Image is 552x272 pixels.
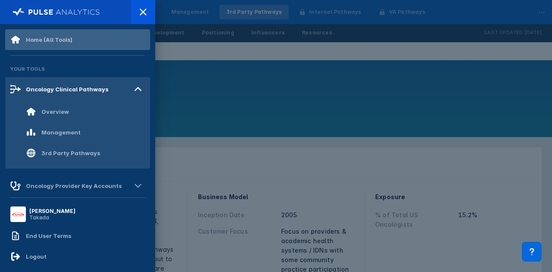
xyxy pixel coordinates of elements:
a: Overview [5,101,150,122]
img: menu button [12,208,24,220]
div: End User Terms [26,232,71,239]
div: Oncology Provider Key Accounts [26,182,122,189]
div: Oncology Clinical Pathways [26,86,108,93]
a: 3rd Party Pathways [5,143,150,163]
div: Contact Support [522,242,542,262]
a: Home (All Tools) [5,29,150,50]
div: Logout [26,253,47,260]
div: Takeda [29,214,75,221]
a: End User Terms [5,225,150,246]
div: Your Tools [5,61,150,77]
div: Home (All Tools) [26,36,72,43]
div: Management [41,129,81,136]
a: Management [5,122,150,143]
div: Overview [41,108,69,115]
div: [PERSON_NAME] [29,208,75,214]
img: pulse-logo-full-white.svg [13,6,100,18]
div: 3rd Party Pathways [41,150,100,156]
